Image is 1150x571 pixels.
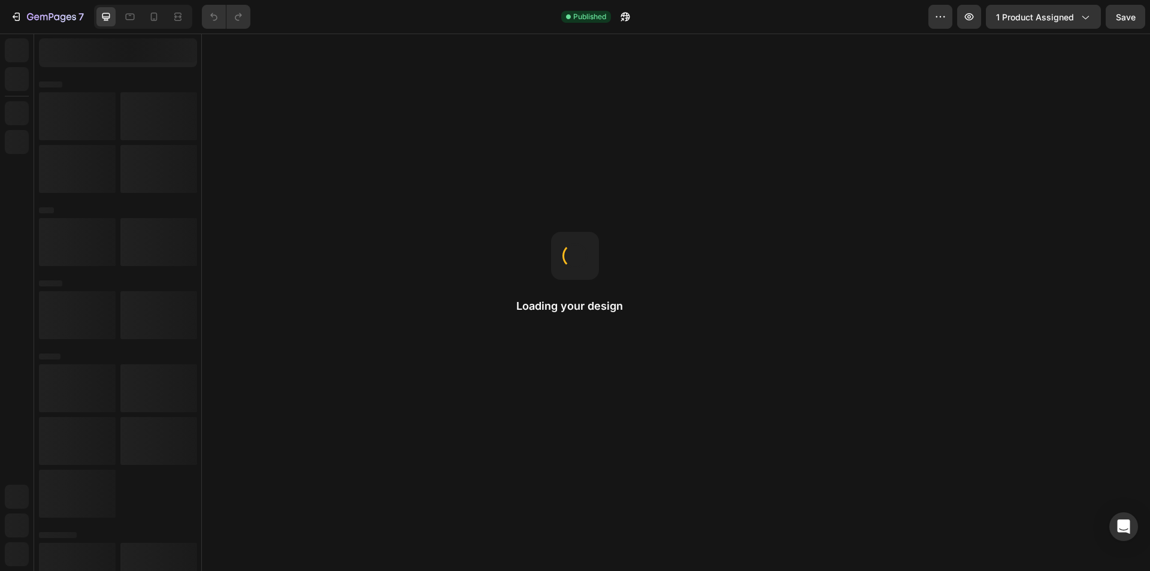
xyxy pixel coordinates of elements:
span: Published [573,11,606,22]
span: Save [1116,12,1136,22]
h2: Loading your design [516,299,634,313]
button: Save [1106,5,1145,29]
div: Open Intercom Messenger [1109,512,1138,541]
button: 7 [5,5,89,29]
div: Undo/Redo [202,5,250,29]
p: 7 [78,10,84,24]
button: 1 product assigned [986,5,1101,29]
span: 1 product assigned [996,11,1074,23]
